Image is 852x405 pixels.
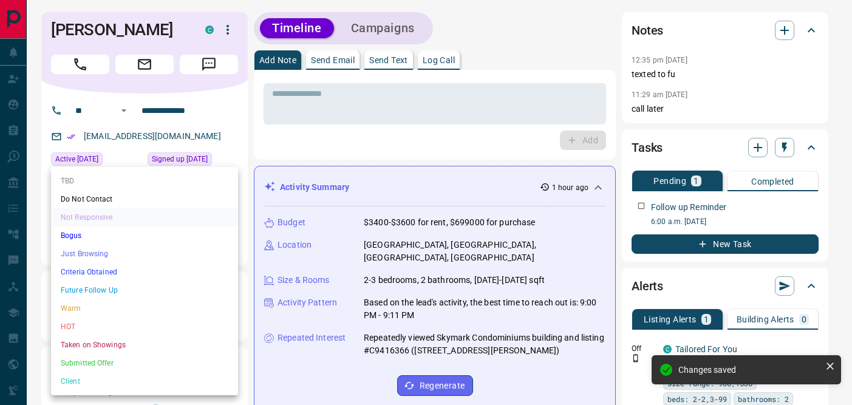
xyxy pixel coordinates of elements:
li: Just Browsing [51,245,238,263]
li: TBD [51,172,238,190]
li: Future Follow Up [51,281,238,299]
div: Changes saved [678,365,820,375]
li: HOT [51,318,238,336]
li: Do Not Contact [51,190,238,208]
li: Taken on Showings [51,336,238,354]
li: Client [51,372,238,390]
li: Submitted Offer [51,354,238,372]
li: Bogus [51,226,238,245]
li: Criteria Obtained [51,263,238,281]
li: Warm [51,299,238,318]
